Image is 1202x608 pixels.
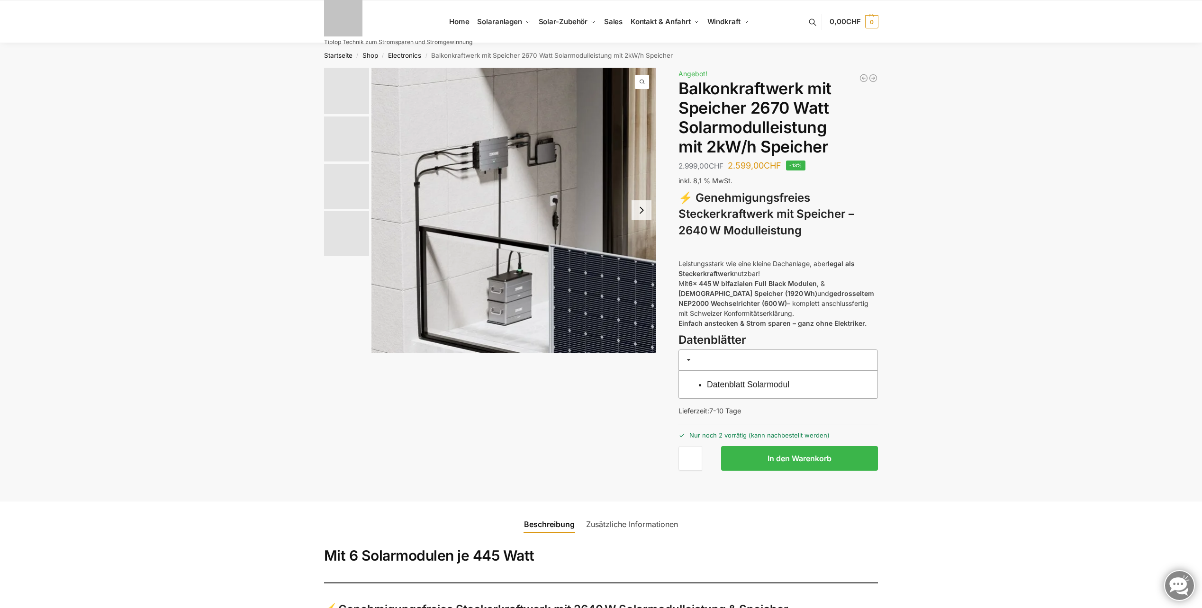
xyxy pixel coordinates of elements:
[324,547,878,565] h2: Mit 6 Solarmodulen je 445 Watt
[728,161,781,170] bdi: 2.599,00
[678,424,878,440] p: Nur noch 2 vorrätig (kann nachbestellt werden)
[868,73,878,83] a: Balkonkraftwerk 890 Watt Solarmodulleistung mit 2kW/h Zendure Speicher
[518,513,580,536] a: Beschreibung
[324,52,352,59] a: Startseite
[678,190,878,239] h3: ⚡ Genehmigungsfreies Steckerkraftwerk mit Speicher – 2640 W Modulleistung
[378,52,388,60] span: /
[324,116,369,161] img: 6 Module bificiaL
[324,164,369,209] img: Anschlusskabel_MC4
[678,79,878,156] h1: Balkonkraftwerk mit Speicher 2670 Watt Solarmodulleistung mit 2kW/h Speicher
[678,289,817,297] strong: [DEMOGRAPHIC_DATA] Speicher (1920 Wh)
[786,161,805,170] span: -13%
[324,68,369,114] img: Zendure-solar-flow-Batteriespeicher für Balkonkraftwerke
[830,17,860,26] span: 0,00
[580,513,684,536] a: Zusätzliche Informationen
[678,332,878,349] h3: Datenblätter
[473,0,534,43] a: Solaranlagen
[830,8,878,36] a: 0,00CHF 0
[707,380,789,389] a: Datenblatt Solarmodul
[421,52,431,60] span: /
[371,68,657,353] a: Znedure solar flow Batteriespeicher fuer BalkonkraftwerkeZnedure solar flow Batteriespeicher fuer...
[859,73,868,83] a: 890/600 Watt Solarkraftwerk + 2,7 KW Batteriespeicher Genehmigungsfrei
[632,200,651,220] button: Next slide
[362,52,378,59] a: Shop
[604,17,623,26] span: Sales
[678,446,702,471] input: Produktmenge
[764,161,781,170] span: CHF
[865,15,878,28] span: 0
[626,0,703,43] a: Kontakt & Anfahrt
[631,17,691,26] span: Kontakt & Anfahrt
[388,52,421,59] a: Electronics
[678,407,741,415] span: Lieferzeit:
[324,39,472,45] p: Tiptop Technik zum Stromsparen und Stromgewinnung
[477,17,522,26] span: Solaranlagen
[678,161,723,170] bdi: 2.999,00
[678,319,867,327] strong: Einfach anstecken & Strom sparen – ganz ohne Elektriker.
[707,17,741,26] span: Windkraft
[539,17,588,26] span: Solar-Zubehör
[600,0,626,43] a: Sales
[307,43,895,68] nav: Breadcrumb
[709,407,741,415] span: 7-10 Tage
[709,161,723,170] span: CHF
[371,68,657,353] img: Zendure-solar-flow-Batteriespeicher für Balkonkraftwerke
[688,279,817,287] strong: 6x 445 W bifazialen Full Black Modulen
[678,177,732,185] span: inkl. 8,1 % MwSt.
[678,259,878,328] p: Leistungsstark wie eine kleine Dachanlage, aber nutzbar! Mit , & und – komplett anschlussfertig m...
[678,70,707,78] span: Angebot!
[324,211,369,256] img: Anschlusskabel-3meter_schweizer-stecker
[846,17,861,26] span: CHF
[721,446,878,471] button: In den Warenkorb
[352,52,362,60] span: /
[703,0,753,43] a: Windkraft
[534,0,600,43] a: Solar-Zubehör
